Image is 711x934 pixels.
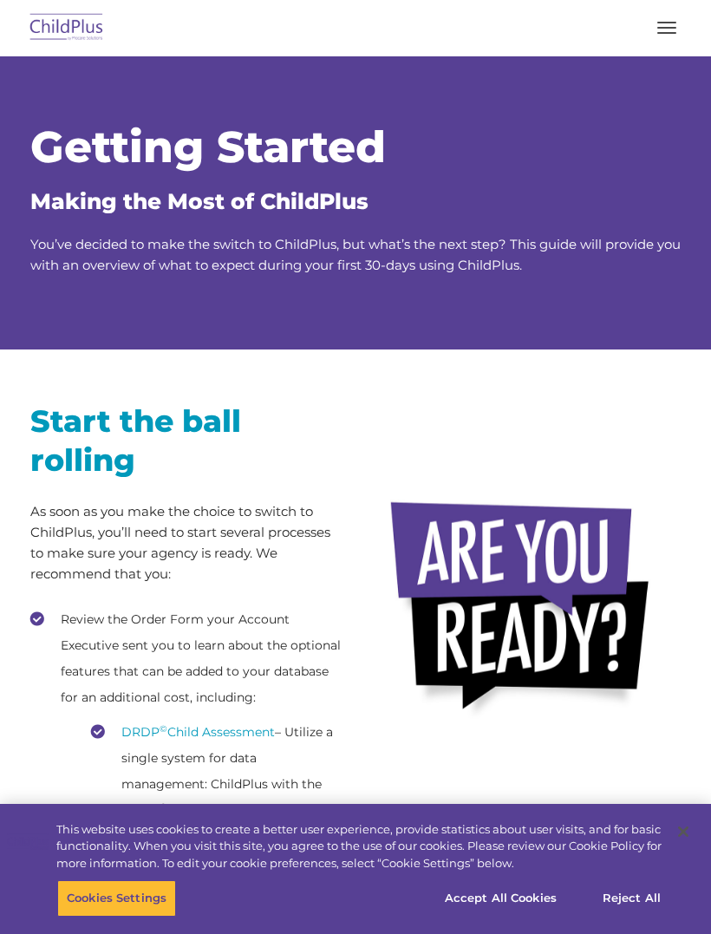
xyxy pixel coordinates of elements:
[160,723,167,735] sup: ©
[30,188,369,214] span: Making the Most of ChildPlus
[30,121,386,173] span: Getting Started
[160,801,167,813] sup: ©
[30,402,342,480] h2: Start the ball rolling
[382,488,668,731] img: areyouready
[57,880,176,917] button: Cookies Settings
[56,821,662,872] div: This website uses cookies to create a better user experience, provide statistics about user visit...
[26,8,108,49] img: ChildPlus by Procare Solutions
[664,813,702,851] button: Close
[435,880,566,917] button: Accept All Cookies
[577,880,686,917] button: Reject All
[30,501,342,585] p: As soon as you make the choice to switch to ChildPlus, you’ll need to start several processes to ...
[121,724,275,740] a: DRDP©Child Assessment
[91,719,342,823] li: – Utilize a single system for data management: ChildPlus with the DRDP built-in.
[30,236,681,273] span: You’ve decided to make the switch to ChildPlus, but what’s the next step? This guide will provide...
